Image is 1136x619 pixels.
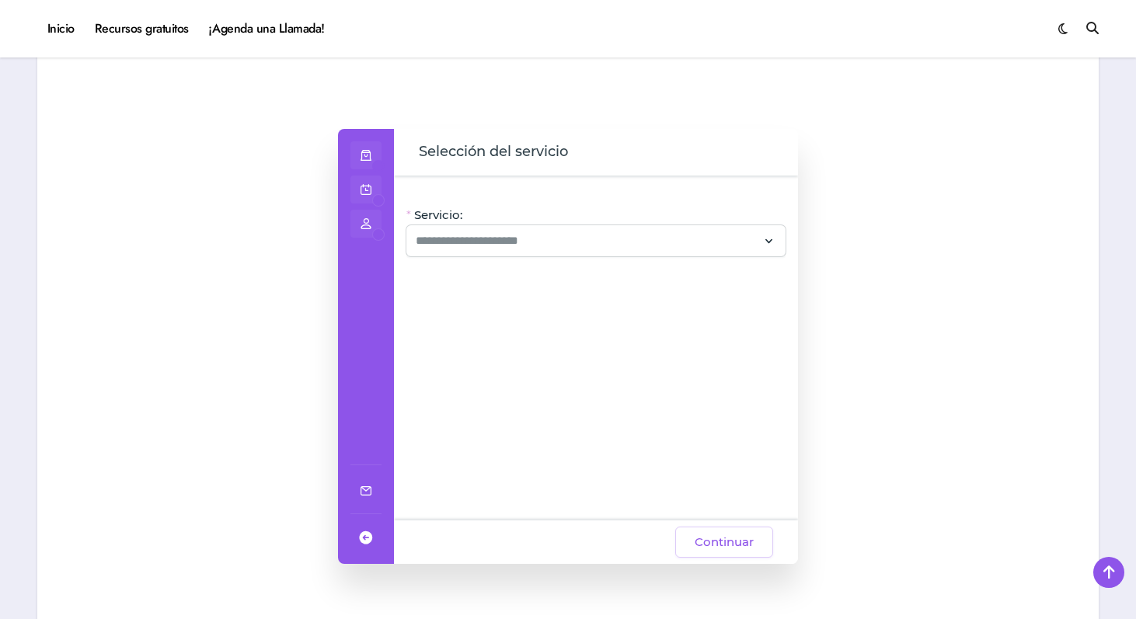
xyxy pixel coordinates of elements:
span: Continuar [695,533,754,551]
button: Continuar [675,527,773,558]
span: Servicio: [414,207,462,223]
span: Selección del servicio [419,141,568,163]
a: Company email: ayuda@elhadadelasvacantes.com [350,478,382,504]
a: Recursos gratuitos [85,8,199,50]
a: Inicio [37,8,85,50]
a: ¡Agenda una Llamada! [199,8,335,50]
